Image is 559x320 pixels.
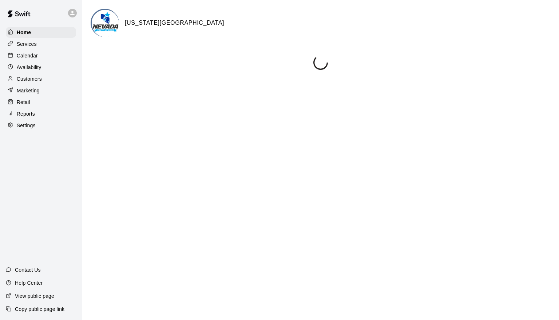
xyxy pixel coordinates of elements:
a: Marketing [6,85,76,96]
p: Contact Us [15,266,41,273]
a: Customers [6,73,76,84]
img: Nevada Youth Sports Center logo [92,10,119,37]
p: Reports [17,110,35,117]
a: Retail [6,97,76,108]
p: Copy public page link [15,305,64,313]
a: Availability [6,62,76,73]
a: Calendar [6,50,76,61]
p: Retail [17,99,30,106]
p: Home [17,29,31,36]
p: Services [17,40,37,48]
p: View public page [15,292,54,300]
a: Reports [6,108,76,119]
a: Settings [6,120,76,131]
a: Services [6,39,76,49]
p: Availability [17,64,41,71]
p: Customers [17,75,42,83]
p: Marketing [17,87,40,94]
h6: [US_STATE][GEOGRAPHIC_DATA] [125,18,224,28]
p: Calendar [17,52,38,59]
p: Help Center [15,279,43,287]
a: Home [6,27,76,38]
p: Settings [17,122,36,129]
